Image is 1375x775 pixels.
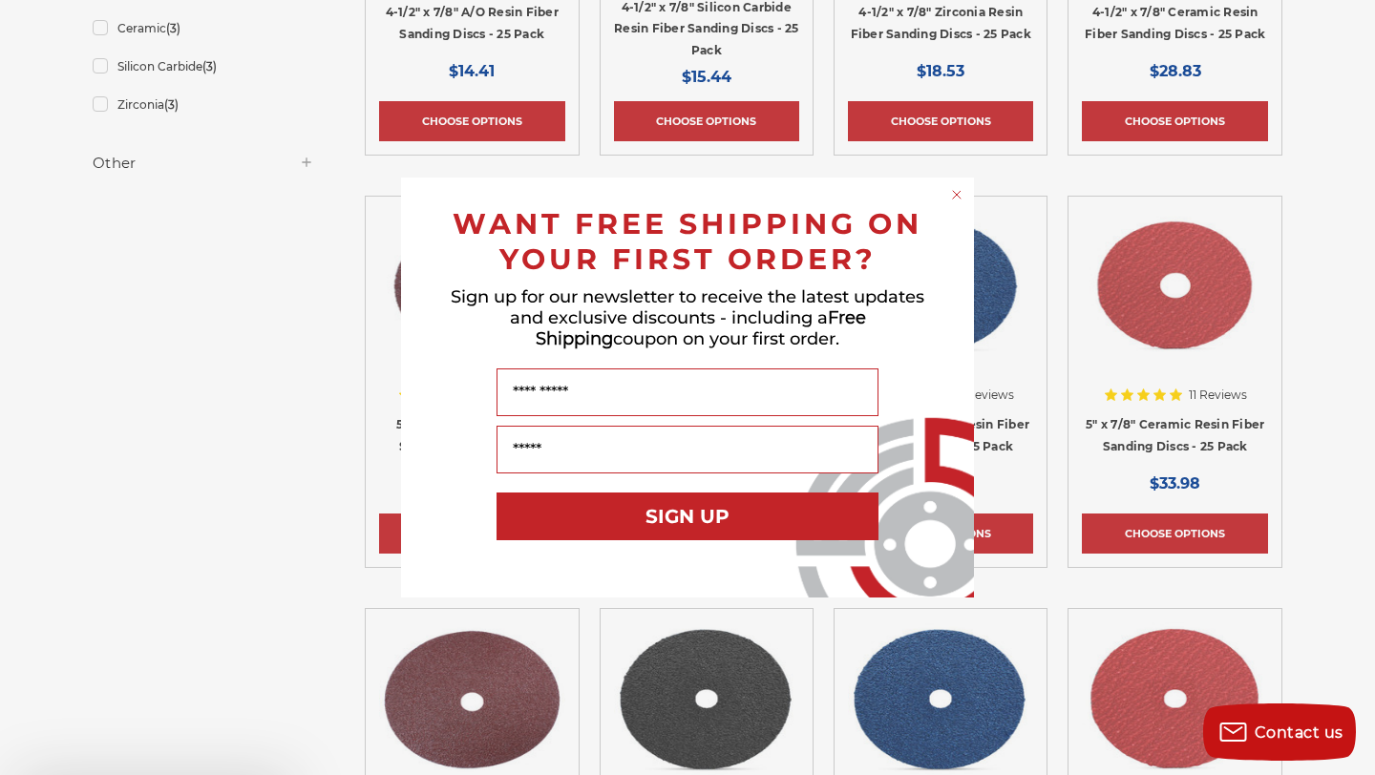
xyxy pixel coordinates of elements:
[1255,723,1343,742] span: Contact us
[1203,703,1356,761] button: Contact us
[451,286,924,349] span: Sign up for our newsletter to receive the latest updates and exclusive discounts - including a co...
[947,185,966,204] button: Close dialog
[497,492,878,540] button: SIGN UP
[536,307,866,349] span: Free Shipping
[453,206,922,277] span: WANT FREE SHIPPING ON YOUR FIRST ORDER?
